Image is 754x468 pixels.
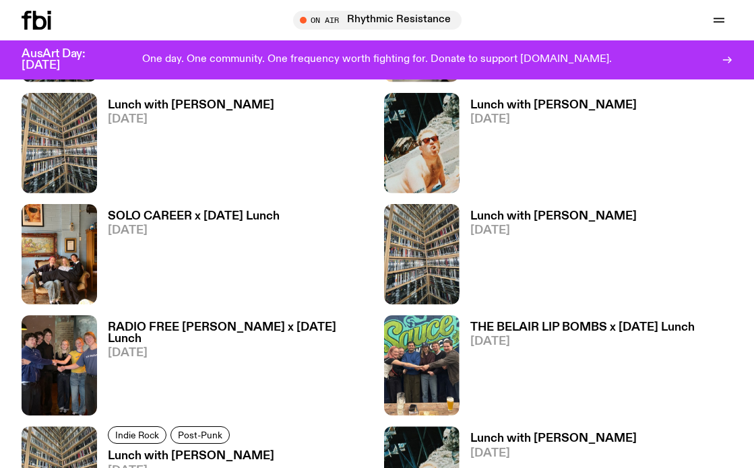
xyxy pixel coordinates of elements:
[293,11,462,30] button: On AirRhythmic Resistance
[115,430,159,440] span: Indie Rock
[170,426,230,444] a: Post-Punk
[470,336,695,347] span: [DATE]
[108,322,371,345] h3: RADIO FREE [PERSON_NAME] x [DATE] Lunch
[108,211,280,222] h3: SOLO CAREER x [DATE] Lunch
[108,225,280,236] span: [DATE]
[22,315,97,415] img: RFA 4 SLC
[97,322,371,415] a: RADIO FREE [PERSON_NAME] x [DATE] Lunch[DATE]
[384,204,460,304] img: A corner shot of the fbi music library
[108,450,274,462] h3: Lunch with [PERSON_NAME]
[108,100,274,111] h3: Lunch with [PERSON_NAME]
[470,322,695,333] h3: THE BELAIR LIP BOMBS x [DATE] Lunch
[22,204,97,304] img: solo career 4 slc
[108,347,371,359] span: [DATE]
[108,426,166,444] a: Indie Rock
[97,100,274,193] a: Lunch with [PERSON_NAME][DATE]
[22,93,97,193] img: A corner shot of the fbi music library
[178,430,222,440] span: Post-Punk
[460,100,637,193] a: Lunch with [PERSON_NAME][DATE]
[460,211,637,304] a: Lunch with [PERSON_NAME][DATE]
[470,433,637,444] h3: Lunch with [PERSON_NAME]
[470,114,637,125] span: [DATE]
[470,211,637,222] h3: Lunch with [PERSON_NAME]
[142,54,612,66] p: One day. One community. One frequency worth fighting for. Donate to support [DOMAIN_NAME].
[460,322,695,415] a: THE BELAIR LIP BOMBS x [DATE] Lunch[DATE]
[108,114,274,125] span: [DATE]
[22,48,108,71] h3: AusArt Day: [DATE]
[470,225,637,236] span: [DATE]
[470,448,637,459] span: [DATE]
[97,211,280,304] a: SOLO CAREER x [DATE] Lunch[DATE]
[470,100,637,111] h3: Lunch with [PERSON_NAME]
